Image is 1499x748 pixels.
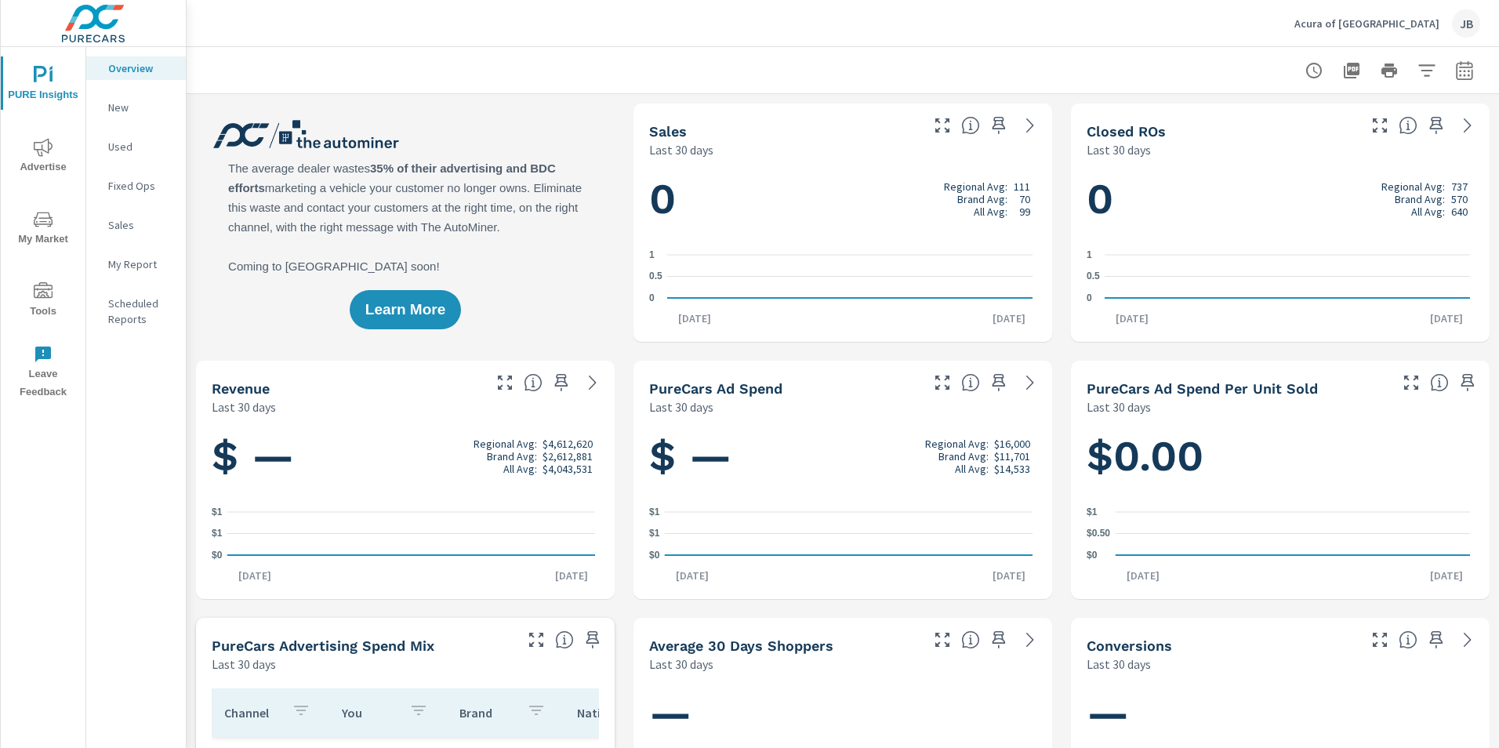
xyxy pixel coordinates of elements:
[986,113,1011,138] span: Save this to your personalized report
[1411,205,1445,218] p: All Avg:
[1087,507,1098,517] text: $1
[1367,627,1392,652] button: Make Fullscreen
[86,96,186,119] div: New
[1087,380,1318,397] h5: PureCars Ad Spend Per Unit Sold
[957,193,1007,205] p: Brand Avg:
[487,450,537,463] p: Brand Avg:
[108,256,173,272] p: My Report
[649,430,1036,483] h1: $ —
[994,463,1030,475] p: $14,533
[212,528,223,539] text: $1
[1087,398,1151,416] p: Last 30 days
[649,271,662,282] text: 0.5
[1452,9,1480,38] div: JB
[986,370,1011,395] span: Save this to your personalized report
[1087,430,1474,483] h1: $0.00
[1105,310,1160,326] p: [DATE]
[1399,370,1424,395] button: Make Fullscreen
[212,380,270,397] h5: Revenue
[1455,370,1480,395] span: Save this to your personalized report
[543,438,593,450] p: $4,612,620
[1087,655,1151,674] p: Last 30 days
[930,370,955,395] button: Make Fullscreen
[1087,271,1100,282] text: 0.5
[5,282,81,321] span: Tools
[577,705,632,721] p: National
[1451,180,1468,193] p: 737
[212,550,223,561] text: $0
[930,627,955,652] button: Make Fullscreen
[1411,55,1443,86] button: Apply Filters
[212,655,276,674] p: Last 30 days
[1449,55,1480,86] button: Select Date Range
[365,303,445,317] span: Learn More
[994,450,1030,463] p: $11,701
[86,213,186,237] div: Sales
[503,463,537,475] p: All Avg:
[543,450,593,463] p: $2,612,881
[944,180,1007,193] p: Regional Avg:
[212,637,434,654] h5: PureCars Advertising Spend Mix
[580,627,605,652] span: Save this to your personalized report
[649,292,655,303] text: 0
[649,507,660,517] text: $1
[649,637,833,654] h5: Average 30 Days Shoppers
[1,47,85,408] div: nav menu
[108,139,173,154] p: Used
[961,116,980,135] span: Number of vehicles sold by the dealership over the selected date range. [Source: This data is sou...
[1399,116,1417,135] span: Number of Repair Orders Closed by the selected dealership group over the selected time range. [So...
[1019,205,1030,218] p: 99
[1087,687,1474,740] h1: —
[667,310,722,326] p: [DATE]
[1018,370,1043,395] a: See more details in report
[938,450,989,463] p: Brand Avg:
[1381,180,1445,193] p: Regional Avg:
[1087,140,1151,159] p: Last 30 days
[543,463,593,475] p: $4,043,531
[224,705,279,721] p: Channel
[1116,568,1171,583] p: [DATE]
[544,568,599,583] p: [DATE]
[227,568,282,583] p: [DATE]
[350,290,461,329] button: Learn More
[1424,627,1449,652] span: Save this to your personalized report
[974,205,1007,218] p: All Avg:
[1419,310,1474,326] p: [DATE]
[5,345,81,401] span: Leave Feedback
[1455,627,1480,652] a: See more details in report
[1087,637,1172,654] h5: Conversions
[86,135,186,158] div: Used
[1374,55,1405,86] button: Print Report
[955,463,989,475] p: All Avg:
[1336,55,1367,86] button: "Export Report to PDF"
[474,438,537,450] p: Regional Avg:
[961,373,980,392] span: Total cost of media for all PureCars channels for the selected dealership group over the selected...
[961,630,980,649] span: A rolling 30 day total of daily Shoppers on the dealership website, averaged over the selected da...
[994,438,1030,450] p: $16,000
[1087,550,1098,561] text: $0
[459,705,514,721] p: Brand
[982,310,1036,326] p: [DATE]
[1014,180,1030,193] p: 111
[649,140,713,159] p: Last 30 days
[1019,193,1030,205] p: 70
[108,296,173,327] p: Scheduled Reports
[1367,113,1392,138] button: Make Fullscreen
[1451,205,1468,218] p: 640
[1424,113,1449,138] span: Save this to your personalized report
[108,217,173,233] p: Sales
[649,123,687,140] h5: Sales
[1430,373,1449,392] span: Average cost of advertising per each vehicle sold at the dealer over the selected date range. The...
[5,138,81,176] span: Advertise
[1018,113,1043,138] a: See more details in report
[86,56,186,80] div: Overview
[665,568,720,583] p: [DATE]
[649,249,655,260] text: 1
[108,178,173,194] p: Fixed Ops
[1419,568,1474,583] p: [DATE]
[649,172,1036,226] h1: 0
[524,373,543,392] span: Total sales revenue over the selected date range. [Source: This data is sourced from the dealer’s...
[986,627,1011,652] span: Save this to your personalized report
[212,398,276,416] p: Last 30 days
[649,398,713,416] p: Last 30 days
